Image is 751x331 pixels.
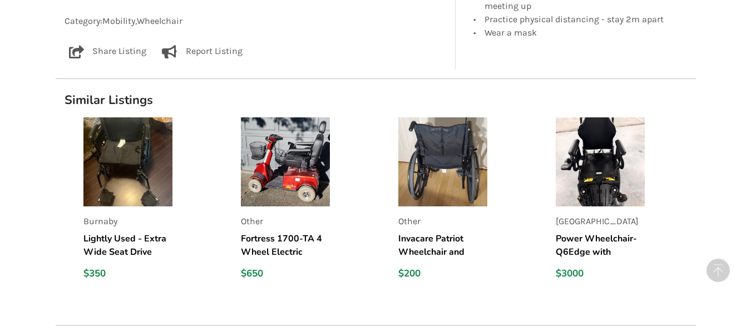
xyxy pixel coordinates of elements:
h5: Lightly Used - Extra Wide Seat Drive Wheelchair [83,232,172,259]
h1: Similar Listings [56,92,696,108]
div: $3000 [556,268,645,280]
p: Other [398,215,487,228]
p: Other [241,215,330,228]
h5: Invacare Patriot Wheelchair and ROHO shapefitting pillow both in excellent condition [398,232,487,259]
div: $350 [83,268,172,280]
p: Report Listing [186,45,243,58]
a: listing[GEOGRAPHIC_DATA]Power Wheelchair-Q6Edge with Attendant Control- like new$3000 [556,117,695,289]
p: Burnaby [83,215,172,228]
div: $650 [241,268,330,280]
p: [GEOGRAPHIC_DATA] [556,215,645,228]
h5: Power Wheelchair-Q6Edge with Attendant Control- like new [556,232,645,259]
img: listing [83,117,172,206]
img: listing [241,117,330,206]
p: Category: Mobility , Wheelchair [65,15,447,28]
div: Practice physical distancing - stay 2m apart [485,12,673,26]
img: listing [398,117,487,206]
a: listingOtherFortress 1700-TA 4 Wheel Electric Scooter in very good condition$650 [241,117,381,289]
a: listingOtherInvacare Patriot Wheelchair and ROHO shapefitting pillow both in excellent condition$200 [398,117,538,289]
a: listingBurnabyLightly Used - Extra Wide Seat Drive Wheelchair$350 [83,117,223,289]
div: $200 [398,268,487,280]
h5: Fortress 1700-TA 4 Wheel Electric Scooter in very good condition [241,232,330,259]
p: Share Listing [92,45,146,58]
div: Wear a mask [485,26,673,37]
img: listing [556,117,645,206]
